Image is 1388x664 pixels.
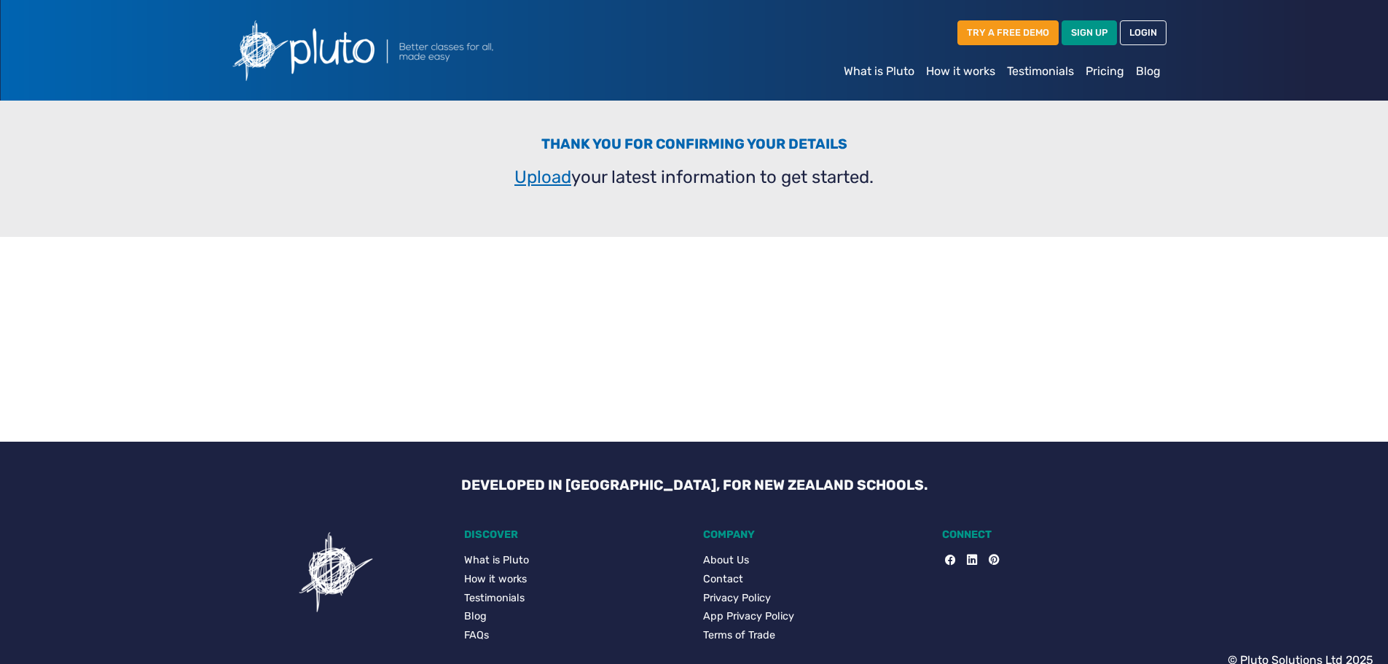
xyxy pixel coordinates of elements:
[955,552,977,569] a: LinkedIn
[1130,57,1167,86] a: Blog
[945,552,955,569] a: Facebook
[464,628,686,644] a: FAQs
[464,609,686,625] a: Blog
[920,57,1001,86] a: How it works
[1080,57,1130,86] a: Pricing
[1001,57,1080,86] a: Testimonials
[231,164,1158,190] p: your latest information to get started.
[703,571,925,587] a: Contact
[222,12,572,89] img: Pluto logo with the text Better classes for all, made easy
[703,590,925,606] a: Privacy Policy
[450,477,939,493] h3: DEVELOPED IN [GEOGRAPHIC_DATA], FOR NEW ZEALAND SCHOOLS.
[292,528,380,616] img: Pluto icon showing a confusing task for users
[838,57,920,86] a: What is Pluto
[514,167,571,187] a: Upload
[703,552,925,569] a: About Us
[977,552,999,569] a: Pinterest
[464,590,686,606] a: Testimonials
[703,609,925,625] a: App Privacy Policy
[942,528,1164,541] h5: CONNECT
[703,528,925,541] h5: COMPANY
[703,628,925,644] a: Terms of Trade
[464,552,686,569] a: What is Pluto
[464,571,686,587] a: How it works
[464,528,686,541] h5: DISCOVER
[957,20,1059,44] a: TRY A FREE DEMO
[1120,20,1167,44] a: LOGIN
[1062,20,1117,44] a: SIGN UP
[231,136,1158,158] h3: Thank you for confirming your details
